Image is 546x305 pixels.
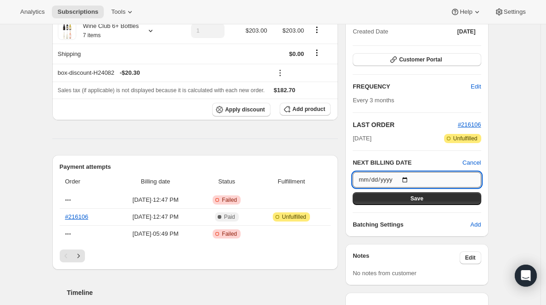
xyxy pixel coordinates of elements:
a: #216106 [458,121,481,128]
button: Save [353,192,481,205]
th: Shipping [52,44,174,64]
span: Help [460,8,472,16]
h2: NEXT BILLING DATE [353,158,462,167]
button: Edit [465,79,486,94]
div: Open Intercom Messenger [515,265,537,287]
span: Failed [222,196,237,204]
button: Add [465,217,486,232]
span: Edit [471,82,481,91]
button: Settings [489,6,531,18]
span: - $20.30 [120,68,140,78]
span: Created Date [353,27,388,36]
span: --- [65,230,71,237]
small: 7 items [83,32,101,39]
span: Analytics [20,8,45,16]
span: Unfulfilled [282,213,306,221]
button: Subscriptions [52,6,104,18]
h2: Timeline [67,288,338,297]
span: [DATE] · 05:49 PM [115,229,196,238]
span: $203.00 [282,27,304,34]
span: $0.00 [289,50,304,57]
button: Help [445,6,487,18]
button: Analytics [15,6,50,18]
button: Apply discount [212,103,270,116]
h2: LAST ORDER [353,120,458,129]
button: Shipping actions [310,48,324,58]
span: Failed [222,230,237,238]
span: [DATE] · 12:47 PM [115,195,196,205]
span: Sales tax (if applicable) is not displayed because it is calculated with each new order. [58,87,265,94]
button: #216106 [458,120,481,129]
h2: FREQUENCY [353,82,471,91]
span: Apply discount [225,106,265,113]
span: Add [470,220,481,229]
span: [DATE] · 12:47 PM [115,212,196,222]
span: Settings [504,8,526,16]
button: [DATE] [452,25,481,38]
div: Wine Club 6+ Bottles [76,22,139,40]
span: No notes from customer [353,270,417,277]
button: Edit [460,251,481,264]
span: --- [65,196,71,203]
span: Status [202,177,252,186]
h2: Payment attempts [60,162,331,172]
button: Add product [280,103,331,116]
span: $182.70 [274,87,295,94]
span: [DATE] [457,28,476,35]
h3: Notes [353,251,460,264]
span: Billing date [115,177,196,186]
span: Paid [224,213,235,221]
button: Product actions [310,25,324,35]
span: [DATE] [353,134,372,143]
span: Every 3 months [353,97,394,104]
div: box-discount-H24082 [58,68,267,78]
nav: Pagination [60,250,331,262]
button: Next [72,250,85,262]
span: Fulfillment [258,177,326,186]
span: Add product [293,105,325,113]
th: Order [60,172,113,192]
a: #216106 [65,213,89,220]
span: Unfulfilled [453,135,478,142]
span: Customer Portal [399,56,442,63]
span: Tools [111,8,125,16]
button: Customer Portal [353,53,481,66]
h6: Batching Settings [353,220,470,229]
button: Cancel [462,158,481,167]
button: Tools [106,6,140,18]
span: Subscriptions [57,8,98,16]
span: Save [411,195,423,202]
span: $203.00 [246,27,267,34]
span: Edit [465,254,476,261]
